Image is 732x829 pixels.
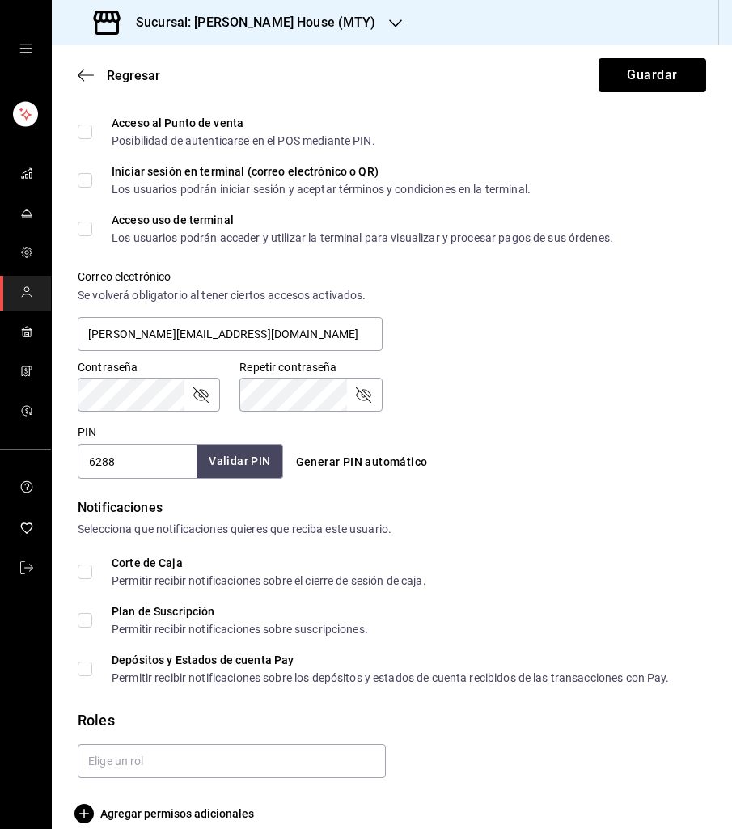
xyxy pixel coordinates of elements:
[290,447,434,477] button: Generar PIN automático
[239,362,382,373] label: Repetir contraseña
[78,271,383,282] label: Correo electrónico
[78,709,706,731] div: Roles
[112,575,426,586] div: Permitir recibir notificaciones sobre el cierre de sesión de caja.
[353,385,373,404] button: passwordField
[78,68,160,83] button: Regresar
[112,557,426,569] div: Corte de Caja
[78,744,386,778] input: Elige un rol
[78,362,220,373] label: Contraseña
[112,606,368,617] div: Plan de Suscripción
[78,521,706,538] div: Selecciona que notificaciones quieres que reciba este usuario.
[19,42,32,55] button: open drawer
[112,232,613,243] div: Los usuarios podrán acceder y utilizar la terminal para visualizar y procesar pagos de sus órdenes.
[112,672,670,683] div: Permitir recibir notificaciones sobre los depósitos y estados de cuenta recibidos de las transacc...
[112,166,531,177] div: Iniciar sesión en terminal (correo electrónico o QR)
[112,117,375,129] div: Acceso al Punto de venta
[107,68,160,83] span: Regresar
[112,184,531,195] div: Los usuarios podrán iniciar sesión y aceptar términos y condiciones en la terminal.
[197,444,282,479] button: Validar PIN
[78,287,383,304] div: Se volverá obligatorio al tener ciertos accesos activados.
[78,498,706,518] div: Notificaciones
[78,804,254,823] button: Agregar permisos adicionales
[112,214,613,226] div: Acceso uso de terminal
[112,654,670,666] div: Depósitos y Estados de cuenta Pay
[191,385,210,404] button: passwordField
[78,444,197,478] input: 3 a 6 dígitos
[112,135,375,146] div: Posibilidad de autenticarse en el POS mediante PIN.
[599,58,706,92] button: Guardar
[123,13,376,32] h3: Sucursal: [PERSON_NAME] House (MTY)
[112,624,368,635] div: Permitir recibir notificaciones sobre suscripciones.
[78,426,96,438] label: PIN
